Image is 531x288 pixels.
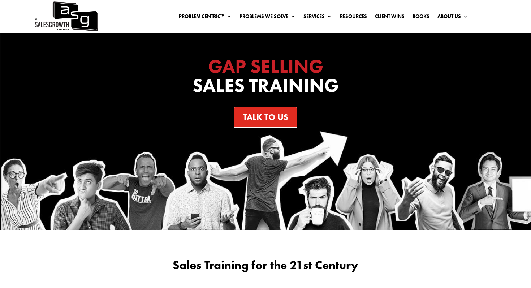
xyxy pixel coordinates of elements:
a: Client Wins [375,14,405,22]
span: Sales Training for the 21st Century [173,257,358,273]
a: Problems We Solve [239,14,295,22]
span: GAP SELLING [208,54,323,78]
a: Resources [340,14,367,22]
a: Books [413,14,429,22]
a: Problem Centric™ [179,14,232,22]
a: Talk To Us [234,107,298,128]
a: About Us [437,14,468,22]
h1: Sales Training [121,57,410,99]
a: Services [303,14,332,22]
